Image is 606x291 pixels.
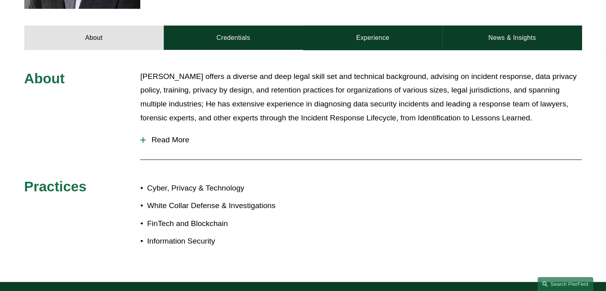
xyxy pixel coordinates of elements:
[147,234,303,248] p: Information Security
[146,136,582,144] span: Read More
[147,199,303,213] p: White Collar Defense & Investigations
[147,181,303,195] p: Cyber, Privacy & Technology
[24,179,87,194] span: Practices
[537,277,593,291] a: Search this site
[24,71,65,86] span: About
[147,217,303,231] p: FinTech and Blockchain
[140,130,582,150] button: Read More
[140,70,582,125] p: [PERSON_NAME] offers a diverse and deep legal skill set and technical background, advising on inc...
[164,26,303,49] a: Credentials
[303,26,443,49] a: Experience
[24,26,164,49] a: About
[442,26,582,49] a: News & Insights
